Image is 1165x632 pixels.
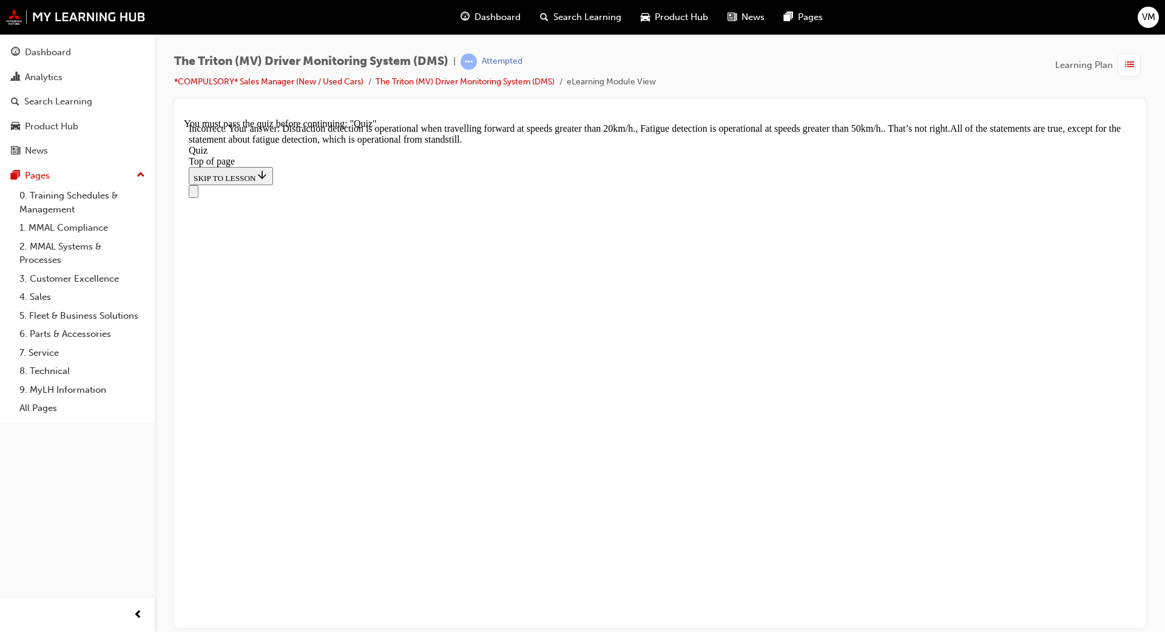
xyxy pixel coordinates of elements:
div: Incorrect. Your answer: Distraction detection is operational when travelling forward at speeds gr... [5,5,947,27]
a: 8. Technical [15,362,150,381]
a: 2. MMAL Systems & Processes [15,237,150,270]
a: News [5,140,150,162]
button: Pages [5,165,150,187]
div: Top of page [5,38,947,49]
span: list-icon [1125,58,1134,73]
a: 4. Sales [15,288,150,307]
a: car-iconProduct Hub [631,5,718,30]
a: Analytics [5,66,150,89]
div: Dashboard [25,46,71,59]
a: Product Hub [5,115,150,138]
span: The Triton (MV) Driver Monitoring System (DMS) [174,55,448,69]
div: News [25,144,48,158]
a: 7. Service [15,344,150,362]
button: Learning Plan [1055,53,1146,76]
span: pages-icon [784,10,793,25]
div: Attempted [482,56,522,67]
span: car-icon [641,10,650,25]
span: Product Hub [655,10,708,24]
div: Pages [25,169,50,183]
div: Product Hub [25,120,78,134]
a: news-iconNews [718,5,774,30]
button: VM [1138,7,1159,28]
span: Dashboard [474,10,521,24]
a: Dashboard [5,41,150,64]
a: 0. Training Schedules & Management [15,186,150,219]
a: The Triton (MV) Driver Monitoring System (DMS) [376,76,555,87]
a: 3. Customer Excellence [15,270,150,288]
a: search-iconSearch Learning [530,5,631,30]
span: SKIP TO LESSON [10,55,84,64]
a: All Pages [15,399,150,418]
span: guage-icon [11,47,20,58]
span: | [453,55,456,69]
span: News [741,10,765,24]
a: guage-iconDashboard [451,5,530,30]
a: *COMPULSORY* Sales Manager (New / Used Cars) [174,76,363,87]
button: Open navigation menu [5,67,15,80]
span: search-icon [540,10,549,25]
a: 1. MMAL Compliance [15,219,150,237]
a: Search Learning [5,90,150,113]
span: chart-icon [11,72,20,83]
a: 6. Parts & Accessories [15,325,150,344]
span: pages-icon [11,171,20,182]
li: eLearning Module View [567,75,656,89]
span: search-icon [11,97,19,107]
img: mmal [6,9,146,25]
span: news-icon [728,10,737,25]
span: Learning Plan [1055,58,1113,72]
div: Quiz [5,27,947,38]
span: news-icon [11,146,20,157]
span: Search Learning [553,10,621,24]
span: learningRecordVerb_ATTEMPT-icon [461,53,477,70]
a: 9. MyLH Information [15,381,150,399]
span: up-icon [137,168,145,183]
div: Search Learning [24,95,92,109]
span: Pages [798,10,823,24]
div: Analytics [25,70,62,84]
button: SKIP TO LESSON [5,49,89,67]
span: VM [1142,10,1155,24]
span: car-icon [11,121,20,132]
span: guage-icon [461,10,470,25]
button: DashboardAnalyticsSearch LearningProduct HubNews [5,39,150,165]
a: 5. Fleet & Business Solutions [15,307,150,325]
a: pages-iconPages [774,5,832,30]
span: prev-icon [133,608,143,623]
